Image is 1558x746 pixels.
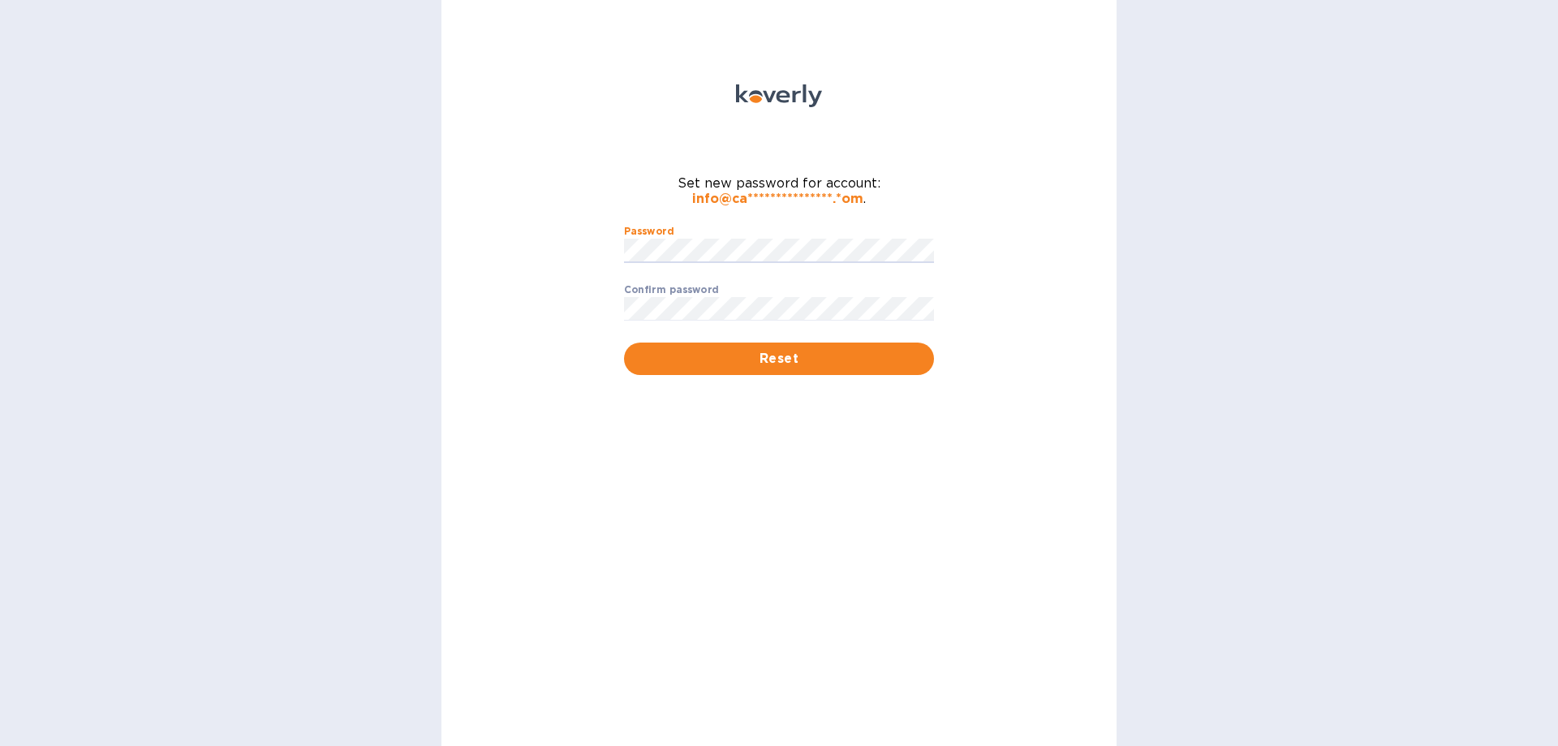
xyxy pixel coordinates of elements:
[624,343,934,375] button: Reset
[624,226,674,236] label: Password
[624,175,934,206] span: Set new password for account: .
[736,84,822,107] img: Koverly
[624,285,719,295] label: Confirm password
[637,349,921,369] span: Reset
